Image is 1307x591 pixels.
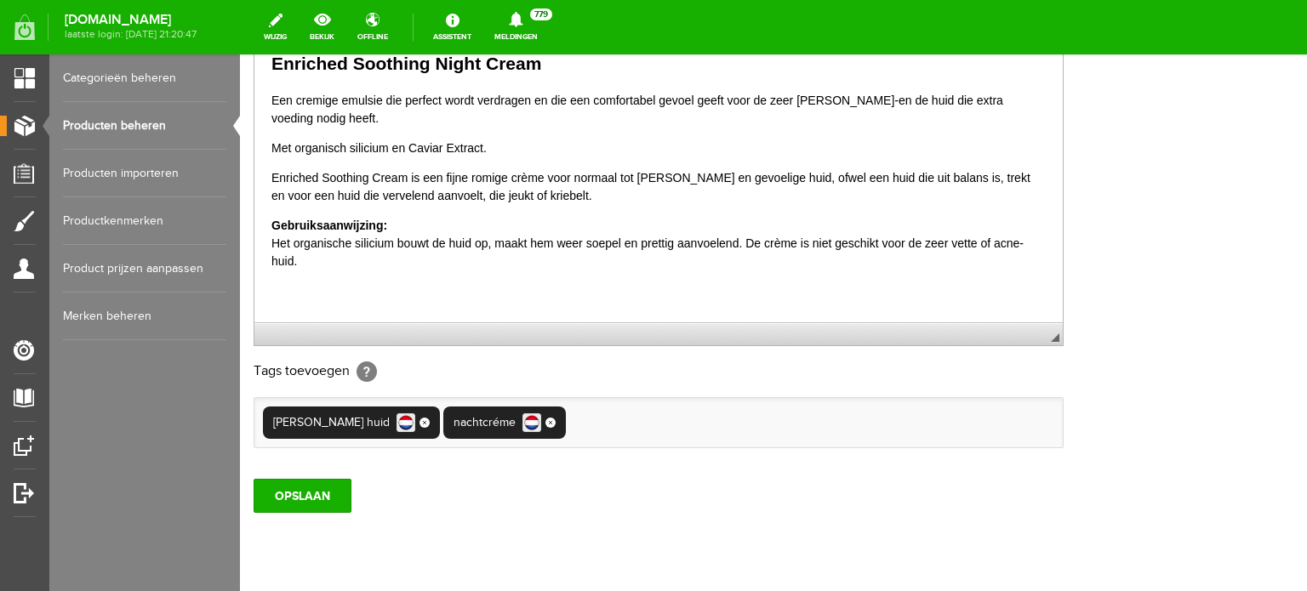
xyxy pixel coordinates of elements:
[63,54,226,102] a: Categorieën beheren
[63,293,226,340] a: Merken beheren
[63,245,226,293] a: Product prijzen aanpassen
[17,106,791,124] p: Met organisch silicium en Caviar Extract.
[14,424,111,458] input: OPSLAAN
[63,197,226,245] a: Productkenmerken
[14,307,824,327] h2: Tags toevoegen
[157,359,175,378] a: Localize
[33,360,150,377] span: [PERSON_NAME] huid
[530,9,552,20] span: 779
[17,17,791,44] h2: Enriched Soothing Night Cream
[305,363,316,373] span: ×
[254,9,297,46] a: wijzig
[17,59,791,94] p: Een cremige emulsie die perfect wordt verdragen en die een comfortabel gevoel geeft voor de zeer ...
[283,359,301,378] a: Localize
[214,360,276,377] span: nachtcréme
[117,307,137,327] span: [?]
[17,185,133,199] strong: Gebruiksaanwijzing:
[347,9,398,46] a: offline
[484,9,548,46] a: Meldingen779
[423,9,482,46] a: Assistent
[65,30,197,39] span: laatste login: [DATE] 21:20:47
[17,136,791,172] p: Enriched Soothing Cream is een fijne romige crème voor normaal tot [PERSON_NAME] en gevoelige hui...
[17,184,791,237] p: Het organische silicium bouwt de huid op, maakt hem weer soepel en prettig aanvoelend. De crème i...
[65,15,197,25] strong: [DOMAIN_NAME]
[63,150,226,197] a: Producten importeren
[300,9,345,46] a: bekijk
[180,363,190,373] span: ×
[811,279,819,287] span: Sleep om te herschalen
[63,102,226,150] a: Producten beheren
